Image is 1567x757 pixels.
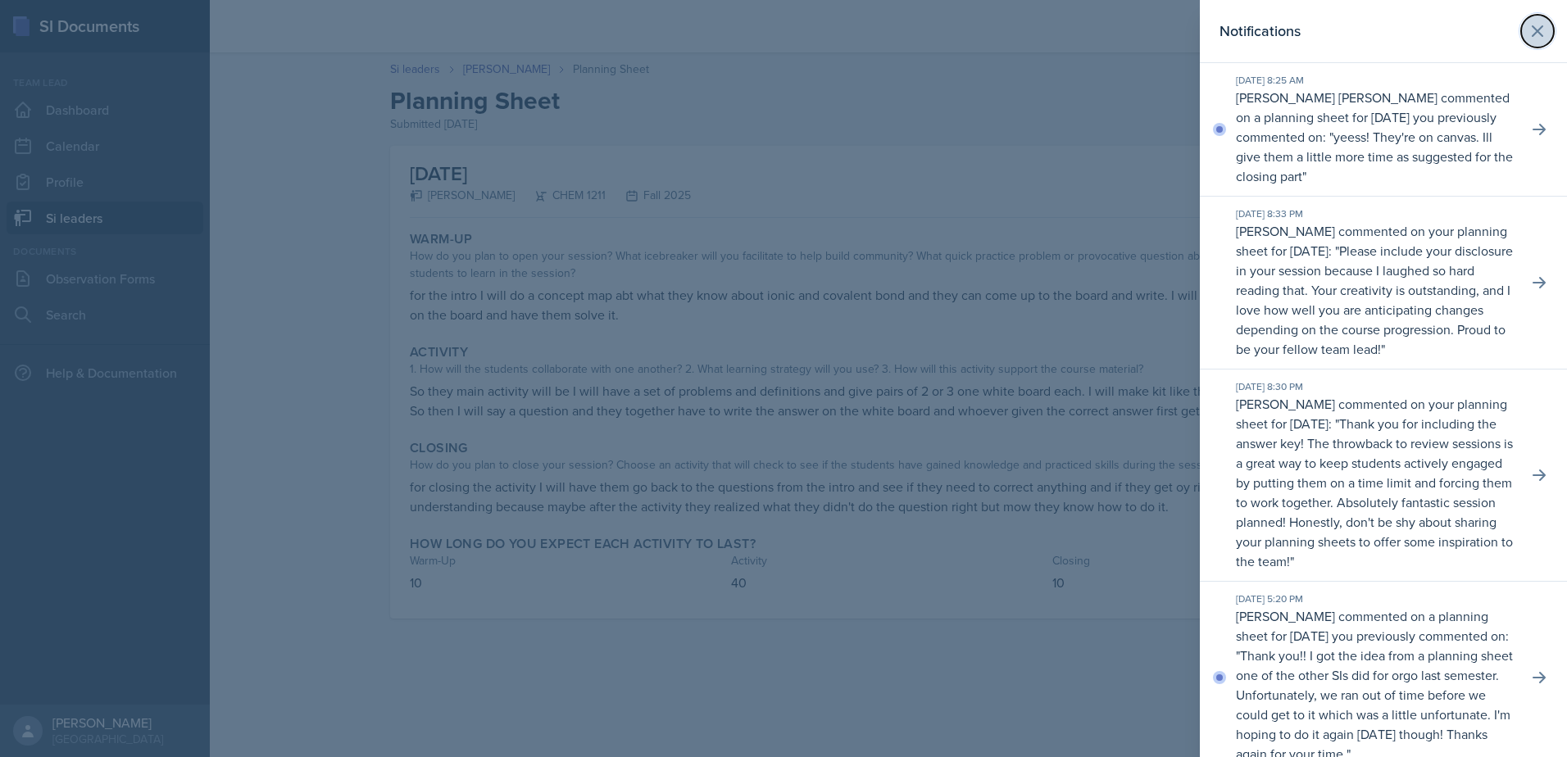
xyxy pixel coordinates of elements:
p: [PERSON_NAME] commented on your planning sheet for [DATE]: " " [1236,221,1515,359]
p: Please include your disclosure in your session because I laughed so hard reading that. Your creat... [1236,242,1513,358]
p: yeess! They're on canvas. Ill give them a little more time as suggested for the closing part [1236,128,1513,185]
p: Thank you for including the answer key! The throwback to review sessions is a great way to keep s... [1236,415,1513,570]
p: [PERSON_NAME] commented on your planning sheet for [DATE]: " " [1236,394,1515,571]
div: [DATE] 8:30 PM [1236,379,1515,394]
h2: Notifications [1220,20,1301,43]
div: [DATE] 8:33 PM [1236,206,1515,221]
div: [DATE] 5:20 PM [1236,592,1515,606]
div: [DATE] 8:25 AM [1236,73,1515,88]
p: [PERSON_NAME] [PERSON_NAME] commented on a planning sheet for [DATE] you previously commented on:... [1236,88,1515,186]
